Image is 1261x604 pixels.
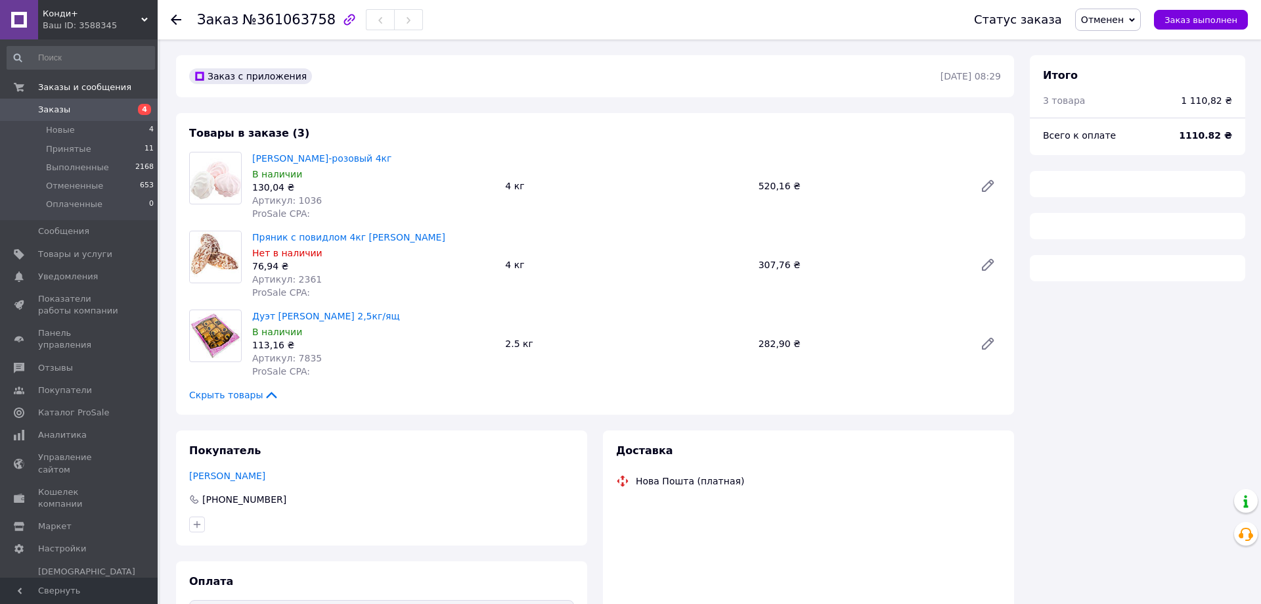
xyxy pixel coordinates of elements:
span: Каталог ProSale [38,407,109,419]
span: Новые [46,124,75,136]
button: Заказ выполнен [1154,10,1248,30]
div: 520,16 ₴ [753,177,969,195]
span: 3 товара [1043,95,1085,106]
span: Артикул: 7835 [252,353,322,363]
div: 2.5 кг [500,335,753,353]
a: Пряник с повидлом 4кг [PERSON_NAME] [252,232,445,243]
span: Маркет [38,521,72,532]
a: [PERSON_NAME]-розовый 4кг [252,153,391,164]
span: Артикул: 1036 [252,195,322,206]
span: 4 [138,104,151,115]
div: 130,04 ₴ [252,181,495,194]
span: Конди+ [43,8,141,20]
span: Панель управления [38,327,122,351]
span: Сообщения [38,225,89,237]
span: Артикул: 2361 [252,274,322,285]
span: 11 [144,143,154,155]
span: 2168 [135,162,154,174]
div: 307,76 ₴ [753,256,969,274]
span: Товары и услуги [38,248,112,260]
span: Управление сайтом [38,452,122,475]
a: [PERSON_NAME] [189,471,265,481]
a: Редактировать [975,252,1001,278]
a: Дуэт [PERSON_NAME] 2,5кг/ящ [252,311,400,321]
div: 76,94 ₴ [252,260,495,273]
span: Уведомления [38,271,98,283]
span: Доставка [616,444,673,457]
span: В наличии [252,169,302,179]
span: Аналитика [38,429,87,441]
span: Выполненные [46,162,109,174]
div: Заказ с приложения [189,68,312,84]
time: [DATE] 08:29 [940,71,1001,81]
span: Кошелек компании [38,486,122,510]
div: Нова Пошта (платная) [632,475,747,488]
span: Показатели работы компании [38,293,122,317]
span: Итого [1043,69,1078,81]
span: Заказ [197,12,238,28]
span: 653 [140,180,154,192]
img: Пряник с повидлом 4кг Волхов [190,232,241,282]
span: Отмененные [46,180,103,192]
span: ProSale CPA: [252,287,310,298]
span: В наличии [252,327,302,337]
span: Отзывы [38,362,73,374]
div: Вернуться назад [171,13,181,26]
span: 4 [149,124,154,136]
span: Нет в наличии [252,248,322,258]
a: Редактировать [975,173,1001,199]
span: Покупатель [189,444,261,457]
span: Заказ выполнен [1164,15,1237,25]
div: 1 110,82 ₴ [1181,94,1232,107]
b: 1110.82 ₴ [1179,130,1232,141]
div: 113,16 ₴ [252,338,495,352]
span: Заказы [38,104,70,116]
span: 0 [149,198,154,210]
img: Зефир ЖАКО Бело-розовый 4кг [190,154,241,201]
a: Редактировать [975,331,1001,357]
span: Заказы и сообщения [38,81,131,93]
div: Ваш ID: 3588345 [43,20,158,32]
span: [DEMOGRAPHIC_DATA] и счета [38,566,135,602]
span: Скрыть товары [189,388,279,402]
span: Настройки [38,543,86,555]
span: Покупатели [38,384,92,396]
div: 4 кг [500,256,753,274]
span: ProSale CPA: [252,366,310,377]
span: Всего к оплате [1043,130,1116,141]
div: [PHONE_NUMBER] [201,493,288,506]
img: Дуэт Мак Жирко 2,5кг/ящ [190,313,241,359]
div: Статус заказа [974,13,1062,26]
span: ProSale CPA: [252,208,310,219]
div: 282,90 ₴ [753,335,969,353]
span: Товары в заказе (3) [189,127,309,139]
span: Оплата [189,575,233,588]
span: Отменен [1081,14,1124,25]
span: №361063758 [242,12,336,28]
div: 4 кг [500,177,753,195]
span: Оплаченные [46,198,102,210]
input: Поиск [7,46,155,70]
span: Принятые [46,143,91,155]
